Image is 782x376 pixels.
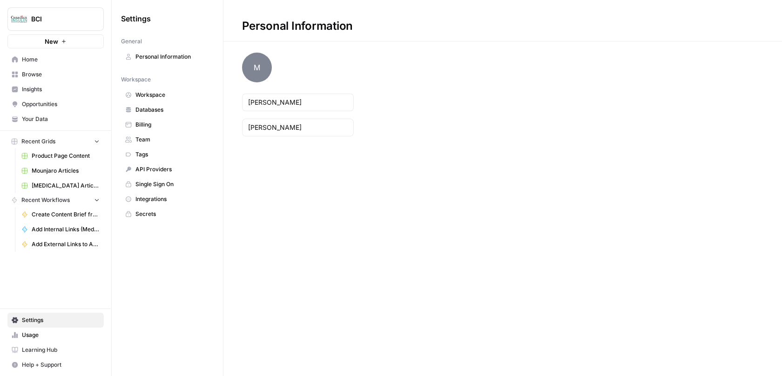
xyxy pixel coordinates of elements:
a: Usage [7,328,104,342]
span: BCI [31,14,88,24]
span: Usage [22,331,100,339]
span: Workspace [121,75,151,84]
button: Recent Workflows [7,193,104,207]
a: Add External Links to Article [17,237,104,252]
span: Recent Workflows [21,196,70,204]
a: Home [7,52,104,67]
span: Opportunities [22,100,100,108]
span: Create Content Brief from Keyword - Mounjaro [32,210,100,219]
img: BCI Logo [11,11,27,27]
a: Learning Hub [7,342,104,357]
span: Home [22,55,100,64]
button: Recent Grids [7,134,104,148]
a: Your Data [7,112,104,127]
span: Product Page Content [32,152,100,160]
span: Add Internal Links (Medications) [32,225,100,234]
span: M [242,53,272,82]
span: Settings [121,13,151,24]
a: Mounjaro Articles [17,163,104,178]
span: Insights [22,85,100,94]
a: Secrets [121,207,214,222]
span: Learning Hub [22,346,100,354]
span: Secrets [135,210,209,218]
a: [MEDICAL_DATA] Articles [17,178,104,193]
a: Billing [121,117,214,132]
button: Workspace: BCI [7,7,104,31]
a: Add Internal Links (Medications) [17,222,104,237]
span: Workspace [135,91,209,99]
span: API Providers [135,165,209,174]
a: Opportunities [7,97,104,112]
span: Billing [135,121,209,129]
span: New [45,37,58,46]
span: Team [135,135,209,144]
a: Create Content Brief from Keyword - Mounjaro [17,207,104,222]
a: Team [121,132,214,147]
a: API Providers [121,162,214,177]
a: Single Sign On [121,177,214,192]
a: Settings [7,313,104,328]
span: [MEDICAL_DATA] Articles [32,181,100,190]
a: Databases [121,102,214,117]
span: Tags [135,150,209,159]
span: Add External Links to Article [32,240,100,248]
a: Integrations [121,192,214,207]
span: Personal Information [135,53,209,61]
a: Product Page Content [17,148,104,163]
a: Browse [7,67,104,82]
span: Single Sign On [135,180,209,188]
span: Recent Grids [21,137,55,146]
div: Personal Information [223,19,371,34]
span: Settings [22,316,100,324]
a: Workspace [121,87,214,102]
span: Integrations [135,195,209,203]
a: Personal Information [121,49,214,64]
button: Help + Support [7,357,104,372]
span: General [121,37,142,46]
span: Databases [135,106,209,114]
span: Mounjaro Articles [32,167,100,175]
span: Help + Support [22,361,100,369]
a: Insights [7,82,104,97]
span: Browse [22,70,100,79]
span: Your Data [22,115,100,123]
a: Tags [121,147,214,162]
button: New [7,34,104,48]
